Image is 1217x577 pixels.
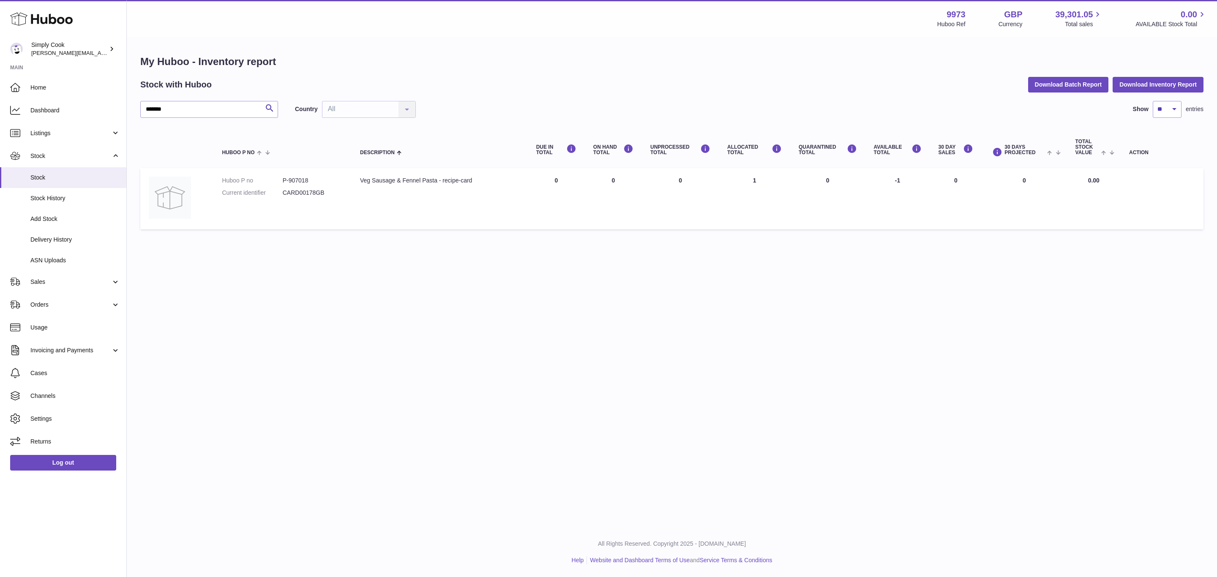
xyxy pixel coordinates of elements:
td: 1 [719,168,790,229]
div: Simply Cook [31,41,107,57]
a: Website and Dashboard Terms of Use [590,557,690,563]
label: Show [1133,105,1149,113]
td: 0 [528,168,585,229]
div: 30 DAY SALES [939,144,974,155]
span: Invoicing and Payments [30,346,111,354]
span: Stock [30,174,120,182]
h2: Stock with Huboo [140,79,212,90]
td: 0 [930,168,982,229]
span: 30 DAYS PROJECTED [1004,144,1045,155]
td: 0 [642,168,719,229]
div: UNPROCESSED Total [650,144,710,155]
span: 0.00 [1088,177,1100,184]
div: Huboo Ref [937,20,966,28]
span: Orders [30,301,111,309]
div: Veg Sausage & Fennel Pasta - recipe-card [360,177,519,185]
div: Action [1129,150,1195,155]
span: Channels [30,392,120,400]
span: Total stock value [1075,139,1099,156]
li: and [587,556,772,564]
dt: Current identifier [222,189,282,197]
strong: 9973 [947,9,966,20]
span: Dashboard [30,106,120,114]
span: Total sales [1065,20,1102,28]
span: AVAILABLE Stock Total [1135,20,1207,28]
dt: Huboo P no [222,177,282,185]
span: Delivery History [30,236,120,244]
label: Country [295,105,318,113]
span: Listings [30,129,111,137]
dd: CARD00178GB [283,189,343,197]
span: 0.00 [1181,9,1197,20]
div: DUE IN TOTAL [536,144,576,155]
span: Cases [30,369,120,377]
a: 0.00 AVAILABLE Stock Total [1135,9,1207,28]
strong: GBP [1004,9,1022,20]
div: AVAILABLE Total [874,144,922,155]
span: Description [360,150,395,155]
td: 0 [982,168,1067,229]
a: Service Terms & Conditions [700,557,772,563]
span: 0 [826,177,830,184]
div: ON HAND Total [593,144,633,155]
div: ALLOCATED Total [727,144,782,155]
button: Download Inventory Report [1113,77,1203,92]
a: 39,301.05 Total sales [1055,9,1102,28]
span: Settings [30,415,120,423]
h1: My Huboo - Inventory report [140,55,1203,68]
img: emma@simplycook.com [10,43,23,55]
span: Stock History [30,194,120,202]
td: 0 [585,168,642,229]
span: Huboo P no [222,150,254,155]
span: ASN Uploads [30,256,120,264]
span: 39,301.05 [1055,9,1093,20]
span: Sales [30,278,111,286]
a: Log out [10,455,116,470]
td: -1 [865,168,930,229]
div: QUARANTINED Total [799,144,857,155]
span: entries [1186,105,1203,113]
div: Currency [999,20,1023,28]
span: Usage [30,324,120,332]
button: Download Batch Report [1028,77,1109,92]
dd: P-907018 [283,177,343,185]
p: All Rights Reserved. Copyright 2025 - [DOMAIN_NAME] [134,540,1210,548]
span: Add Stock [30,215,120,223]
span: Returns [30,438,120,446]
img: product image [149,177,191,219]
span: Stock [30,152,111,160]
span: Home [30,84,120,92]
a: Help [572,557,584,563]
span: [PERSON_NAME][EMAIL_ADDRESS][DOMAIN_NAME] [31,49,169,56]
